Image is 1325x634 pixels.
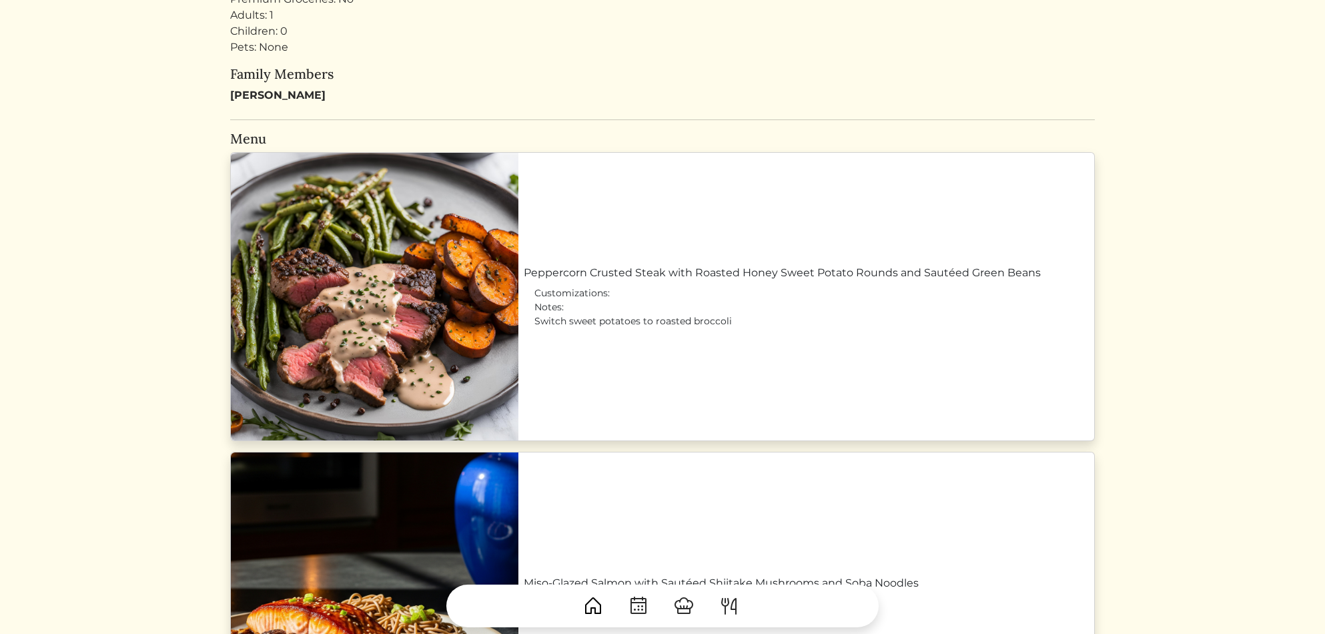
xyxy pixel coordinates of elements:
[582,595,604,617] img: House-9bf13187bcbb5817f509fe5e7408150f90897510c4275e13d0d5fca38e0b5951.svg
[673,595,695,617] img: ChefHat-a374fb509e4f37eb0702ca99f5f64f3b6956810f32a249b33092029f8484b388.svg
[230,131,1095,147] h5: Menu
[230,89,326,101] strong: [PERSON_NAME]
[628,595,649,617] img: CalendarDots-5bcf9d9080389f2a281d69619e1c85352834be518fbc73d9501aef674afc0d57.svg
[524,265,1089,281] a: Peppercorn Crusted Steak with Roasted Honey Sweet Potato Rounds and Sautéed Green Beans
[230,66,1095,82] h5: Family Members
[719,595,740,617] img: ForkKnife-55491504ffdb50bab0c1e09e7649658475375261d09fd45db06cec23bce548bf.svg
[230,7,1095,55] div: Adults: 1 Children: 0 Pets: None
